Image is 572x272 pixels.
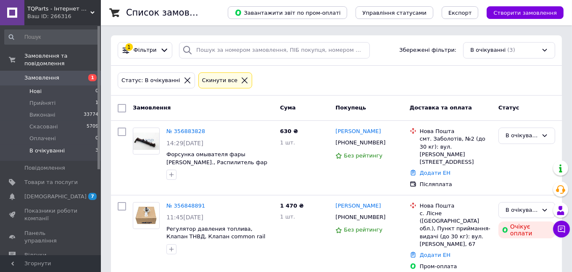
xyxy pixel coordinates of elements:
span: 1 шт. [280,139,295,146]
span: 1 [95,99,98,107]
button: Завантажити звіт по пром-оплаті [228,6,347,19]
span: 1 шт. [280,213,295,220]
a: Фото товару [133,128,160,155]
span: Експорт [448,10,472,16]
span: Показники роботи компанії [24,207,78,222]
span: Виконані [29,111,55,119]
span: [PHONE_NUMBER] [335,214,385,220]
span: 5709 [87,123,98,131]
span: Завантажити звіт по пром-оплаті [235,9,340,16]
span: 7 [88,193,97,200]
img: Фото товару [133,133,159,150]
img: Фото товару [133,207,159,224]
span: 11:45[DATE] [166,214,203,221]
button: Управління статусами [356,6,433,19]
button: Експорт [442,6,479,19]
button: Створити замовлення [487,6,564,19]
span: [PHONE_NUMBER] [335,139,385,146]
div: Ваш ID: 266316 [27,13,101,20]
div: Нова Пошта [420,202,492,210]
div: смт. Заболотів, №2 (до 30 кг): вул. [PERSON_NAME][STREET_ADDRESS] [420,135,492,166]
span: Нові [29,88,42,95]
span: Скасовані [29,123,58,131]
a: Додати ЕН [420,170,451,176]
div: В очікуванні [506,131,538,140]
div: В очікуванні [506,206,538,215]
span: Панель управління [24,229,78,245]
input: Пошук за номером замовлення, ПІБ покупця, номером телефону, Email, номером накладної [179,42,370,59]
span: (3) [507,47,515,53]
div: 1 [125,43,133,51]
a: № 356848891 [166,203,205,209]
span: Повідомлення [24,164,65,172]
button: Чат з покупцем [553,221,570,237]
span: [DEMOGRAPHIC_DATA] [24,193,87,200]
span: Оплачені [29,135,56,142]
span: Покупець [335,104,366,111]
input: Пошук [4,29,99,45]
a: Створити замовлення [478,9,564,16]
span: TQParts - Інтернет магазин запчастин [27,5,90,13]
span: 33774 [84,111,98,119]
span: Cума [280,104,295,111]
span: В очікуванні [470,46,506,54]
span: Без рейтингу [344,152,382,159]
div: Очікує оплати [498,221,555,238]
a: Додати ЕН [420,252,451,258]
span: 0 [95,135,98,142]
span: Доставка та оплата [410,104,472,111]
span: Замовлення [133,104,171,111]
div: с. Лісне ([GEOGRAPHIC_DATA] обл.), Пункт приймання-видачі (до 30 кг): вул. [PERSON_NAME], 67 [420,210,492,248]
span: 14:29[DATE] [166,140,203,147]
div: Нова Пошта [420,128,492,135]
span: Статус [498,104,519,111]
span: 1 470 ₴ [280,203,303,209]
span: Замовлення [24,74,59,82]
span: Відгуки [24,251,46,259]
span: Товари та послуги [24,179,78,186]
a: Регулятор давления топлива, Клапан ТНВД, Клапан common rail Denso 2940090260 [166,226,266,248]
span: 3 [95,147,98,155]
div: Післяплата [420,181,492,188]
span: Замовлення та повідомлення [24,52,101,67]
span: Прийняті [29,99,55,107]
span: Збережені фільтри: [399,46,456,54]
span: 1 [88,74,97,81]
a: № 356883828 [166,128,205,134]
span: Без рейтингу [344,227,382,233]
a: Форсунка омывателя фары [PERSON_NAME]., Распилитель фар A1668601147, Mercedes ML-Class (W166) (Ме... [166,151,267,181]
div: Статус: В очікуванні [120,76,182,85]
span: 630 ₴ [280,128,298,134]
div: Cкинути все [200,76,240,85]
span: Фільтри [134,46,157,54]
span: 0 [95,88,98,95]
h1: Список замовлень [126,8,211,18]
a: Фото товару [133,202,160,229]
span: Управління статусами [362,10,427,16]
div: Пром-оплата [420,263,492,270]
a: [PERSON_NAME] [335,128,381,136]
span: Створити замовлення [493,10,557,16]
span: В очікуванні [29,147,65,155]
a: [PERSON_NAME] [335,202,381,210]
